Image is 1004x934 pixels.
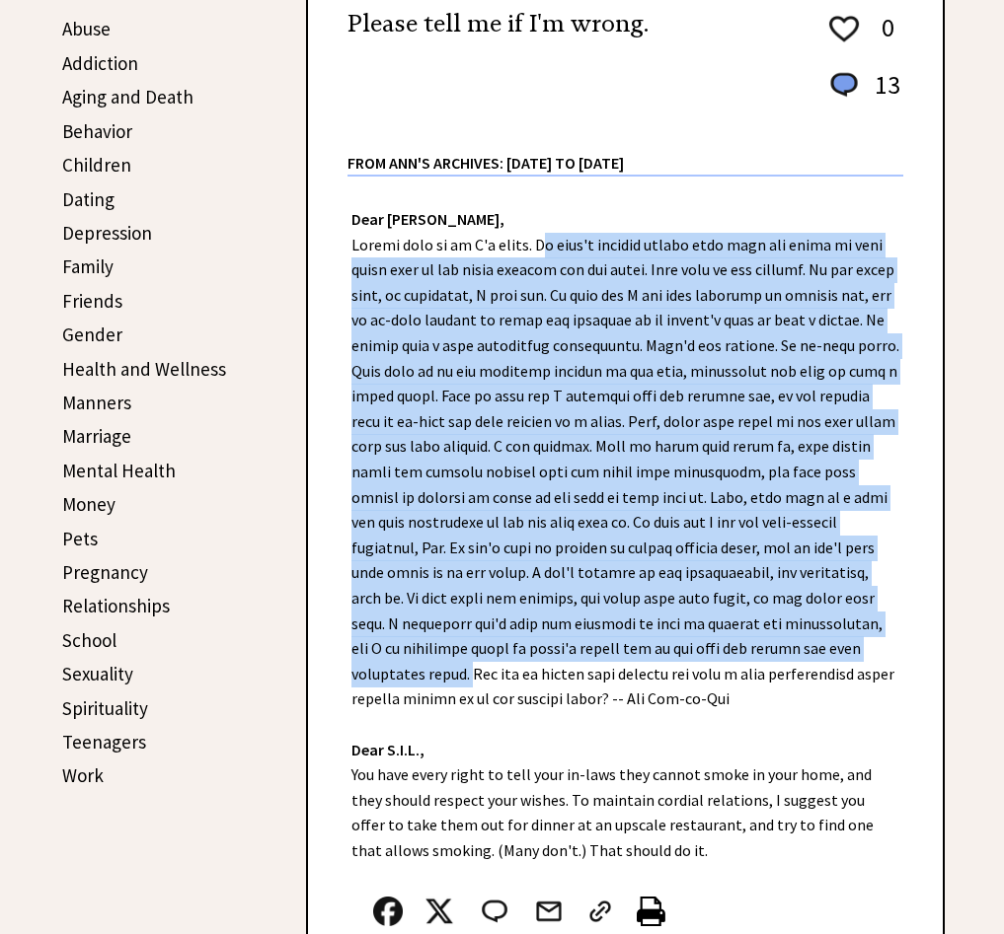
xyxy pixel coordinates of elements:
[62,289,122,313] a: Friends
[62,153,131,177] a: Children
[62,628,116,652] a: School
[62,323,122,346] a: Gender
[62,662,133,685] a: Sexuality
[585,897,615,926] img: link_02.png
[62,527,98,550] a: Pets
[62,51,138,75] a: Addiction
[62,85,193,108] a: Aging and Death
[826,69,862,101] img: message_round%201.png
[373,897,403,926] img: facebook.png
[62,730,146,754] a: Teenagers
[62,357,226,381] a: Health and Wellness
[62,391,131,414] a: Manners
[348,122,903,175] div: From Ann's Archives: [DATE] to [DATE]
[62,254,114,278] a: Family
[62,763,104,787] a: Work
[62,221,152,245] a: Depression
[351,209,504,229] strong: Dear [PERSON_NAME],
[865,11,901,66] td: 0
[62,187,115,211] a: Dating
[62,17,111,40] a: Abuse
[478,897,511,926] img: message_round%202.png
[62,119,132,143] a: Behavior
[351,740,425,759] strong: Dear S.I.L.,
[534,897,564,926] img: mail.png
[62,696,148,720] a: Spirituality
[62,424,131,448] a: Marriage
[62,492,116,516] a: Money
[62,459,176,482] a: Mental Health
[348,9,649,39] h2: Please tell me if I'm wrong.
[865,68,901,120] td: 13
[62,560,148,584] a: Pregnancy
[62,594,170,617] a: Relationships
[637,897,665,926] img: printer%20icon.png
[826,12,862,46] img: heart_outline%201.png
[425,897,454,926] img: x_small.png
